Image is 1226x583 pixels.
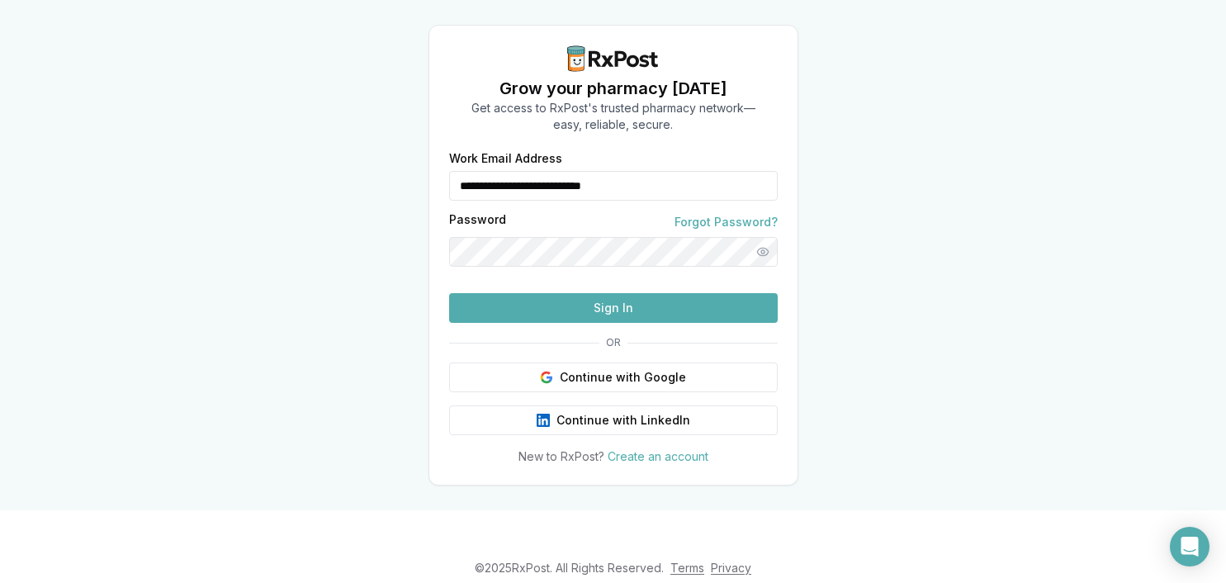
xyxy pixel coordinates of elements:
[449,293,778,323] button: Sign In
[518,449,604,463] span: New to RxPost?
[449,363,778,392] button: Continue with Google
[561,45,666,72] img: RxPost Logo
[471,100,755,133] p: Get access to RxPost's trusted pharmacy network— easy, reliable, secure.
[449,214,506,230] label: Password
[711,561,751,575] a: Privacy
[449,153,778,164] label: Work Email Address
[449,405,778,435] button: Continue with LinkedIn
[670,561,704,575] a: Terms
[748,237,778,267] button: Show password
[537,414,550,427] img: LinkedIn
[608,449,708,463] a: Create an account
[599,336,627,349] span: OR
[471,77,755,100] h1: Grow your pharmacy [DATE]
[675,214,778,230] a: Forgot Password?
[1170,527,1209,566] div: Open Intercom Messenger
[540,371,553,384] img: Google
